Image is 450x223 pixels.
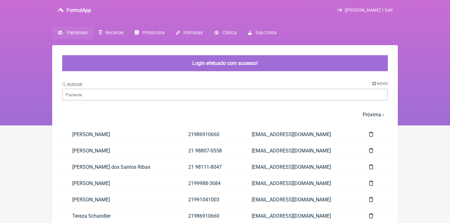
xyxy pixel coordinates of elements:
a: ([PERSON_NAME] ) Sair [337,8,393,13]
nav: pager [62,108,388,121]
span: Sua Conta [255,30,277,35]
h3: FormulApp [67,7,91,13]
span: Protocolos [143,30,165,35]
a: [PERSON_NAME] [62,192,178,208]
a: Novo [372,81,388,86]
a: 21 98111-8047 [178,159,242,175]
a: [PERSON_NAME] dos Santos Ribas [62,159,178,175]
a: Clínica [208,27,242,39]
span: Clínica [222,30,237,35]
a: 21 98807-0558 [178,143,242,159]
a: 2199988-3684 [178,175,242,191]
a: Fórmulas [170,27,208,39]
a: 21991041003 [178,192,242,208]
span: ([PERSON_NAME] ) Sair [344,8,393,13]
span: Novo [377,81,388,86]
span: Fórmulas [184,30,203,35]
a: 21986910660 [178,126,242,142]
a: [EMAIL_ADDRESS][DOMAIN_NAME] [242,192,359,208]
div: Login efetuado com sucesso! [62,55,388,71]
a: [PERSON_NAME] [62,143,178,159]
span: Receitas [106,30,123,35]
label: Buscar [62,82,82,87]
input: Paciente [62,89,388,100]
span: Pacientes [67,30,87,35]
a: [EMAIL_ADDRESS][DOMAIN_NAME] [242,143,359,159]
a: Sua Conta [242,27,282,39]
a: [PERSON_NAME] [62,126,178,142]
a: Próxima › [363,112,384,118]
a: [EMAIL_ADDRESS][DOMAIN_NAME] [242,159,359,175]
a: [PERSON_NAME] [62,175,178,191]
a: Receitas [93,27,129,39]
a: Protocolos [129,27,170,39]
a: [EMAIL_ADDRESS][DOMAIN_NAME] [242,175,359,191]
a: [EMAIL_ADDRESS][DOMAIN_NAME] [242,126,359,142]
a: Pacientes [52,27,93,39]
